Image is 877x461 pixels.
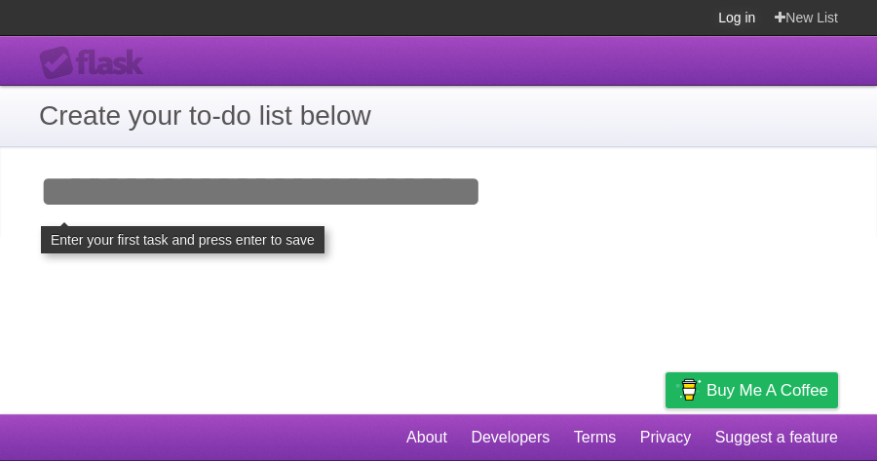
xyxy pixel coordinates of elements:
[666,372,838,408] a: Buy me a coffee
[39,46,156,81] div: Flask
[675,373,702,406] img: Buy me a coffee
[406,419,447,456] a: About
[706,373,828,407] span: Buy me a coffee
[715,419,838,456] a: Suggest a feature
[640,419,691,456] a: Privacy
[39,96,838,136] h1: Create your to-do list below
[574,419,617,456] a: Terms
[471,419,550,456] a: Developers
